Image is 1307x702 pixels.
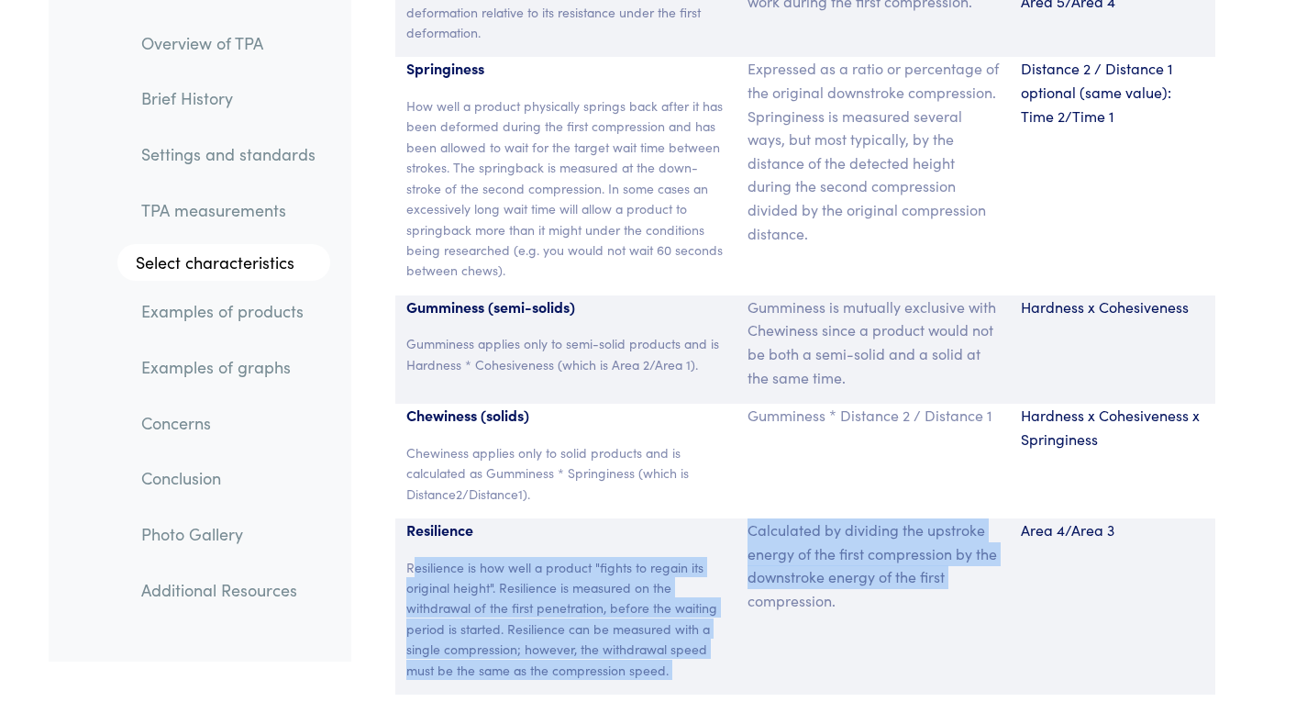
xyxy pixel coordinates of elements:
a: Conclusion [127,458,330,500]
p: Chewiness applies only to solid products and is calculated as Gumminess * Springiness (which is D... [406,442,726,504]
a: Photo Gallery [127,513,330,555]
p: Gumminess is mutually exclusive with Chewiness since a product would not be both a semi-solid and... [748,295,999,389]
a: Additional Resources [127,569,330,611]
a: Select characteristics [117,245,330,282]
a: Overview of TPA [127,22,330,64]
p: Resilience is how well a product "fights to regain its original height". Resilience is measured o... [406,557,726,680]
p: Expressed as a ratio or percentage of the original downstroke compression. Springiness is measure... [748,57,999,245]
p: Gumminess * Distance 2 / Distance 1 [748,404,999,428]
a: TPA measurements [127,189,330,231]
a: Settings and standards [127,133,330,175]
p: Distance 2 / Distance 1 optional (same value): Time 2/Time 1 [1021,57,1204,128]
a: Brief History [127,78,330,120]
p: Calculated by dividing the upstroke energy of the first compression by the downstroke energy of t... [748,518,999,612]
p: Chewiness (solids) [406,404,726,428]
p: Gumminess (semi-solids) [406,295,726,319]
p: Hardness x Cohesiveness x Springiness [1021,404,1204,451]
p: Springiness [406,57,726,81]
a: Examples of graphs [127,346,330,388]
p: Hardness x Cohesiveness [1021,295,1204,319]
a: Concerns [127,402,330,444]
p: How well a product physically springs back after it has been deformed during the first compressio... [406,95,726,281]
a: Examples of products [127,291,330,333]
p: Gumminess applies only to semi-solid products and is Hardness * Cohesiveness (which is Area 2/Are... [406,333,726,374]
p: Resilience [406,518,726,542]
p: Area 4/Area 3 [1021,518,1204,542]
